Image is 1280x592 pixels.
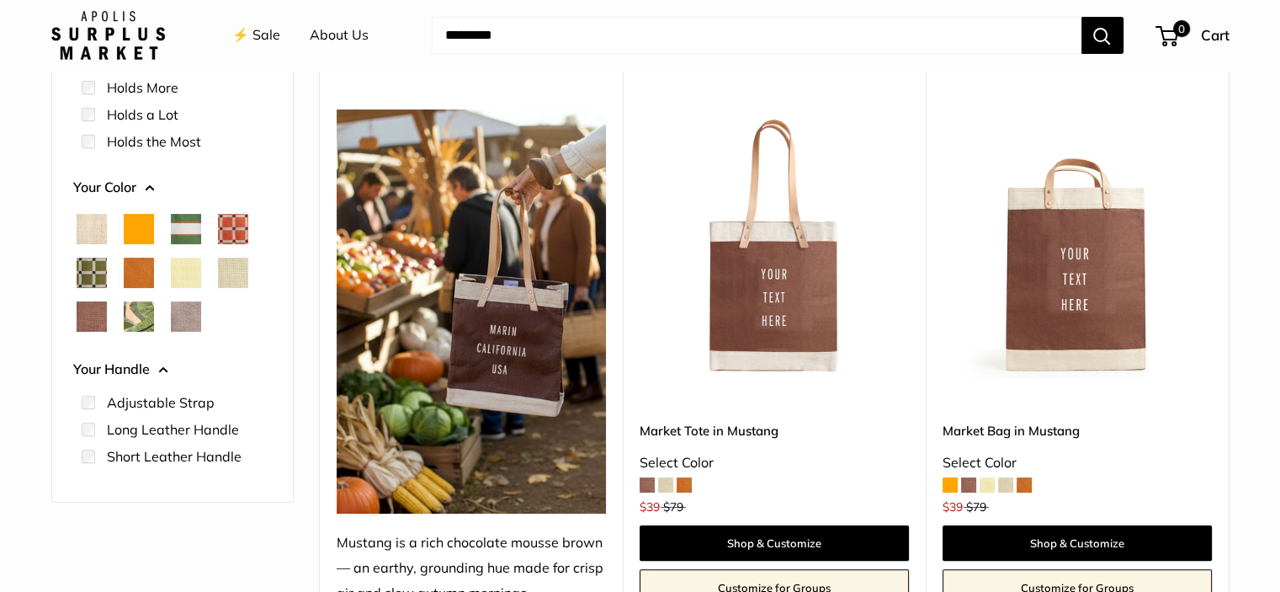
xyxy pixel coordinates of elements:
a: Shop & Customize [943,525,1212,561]
span: $79 [663,499,683,515]
button: Orange [124,214,154,244]
img: Mustang is a rich chocolate mousse brown — an earthy, grounding hue made for crisp air and slow a... [337,109,606,514]
a: Shop & Customize [640,525,909,561]
a: Market Bag in MustangMarket Bag in Mustang [943,109,1212,379]
label: Holds More [107,77,178,98]
img: Market Tote in Mustang [640,109,909,379]
img: Market Bag in Mustang [943,109,1212,379]
button: Cognac [124,258,154,288]
button: Your Color [73,175,272,200]
button: Taupe [171,301,201,332]
button: Chenille Window Brick [218,214,248,244]
button: Your Handle [73,357,272,382]
button: Daisy [171,258,201,288]
a: ⚡️ Sale [232,23,280,48]
img: Apolis: Surplus Market [51,11,165,60]
label: Holds a Lot [107,104,178,125]
a: Market Tote in MustangMarket Tote in Mustang [640,109,909,379]
span: Cart [1201,26,1230,44]
span: $39 [640,499,660,515]
div: Select Color [943,451,1212,476]
span: 0 [1172,20,1189,37]
label: Long Leather Handle [107,419,239,440]
a: About Us [310,23,369,48]
a: Market Tote in Mustang [640,421,909,440]
button: Mustang [77,301,107,332]
span: $39 [943,499,963,515]
a: 0 Cart [1157,22,1230,49]
label: Adjustable Strap [107,392,215,413]
button: Court Green [171,214,201,244]
span: $79 [966,499,986,515]
button: Natural [77,214,107,244]
input: Search... [432,17,1081,54]
label: Short Leather Handle [107,446,242,467]
button: Search [1081,17,1123,54]
button: Chenille Window Sage [77,258,107,288]
a: Market Bag in Mustang [943,421,1212,440]
button: Palm Leaf [124,301,154,332]
div: Select Color [640,451,909,476]
button: Mint Sorbet [218,258,248,288]
label: Holds the Most [107,131,201,152]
